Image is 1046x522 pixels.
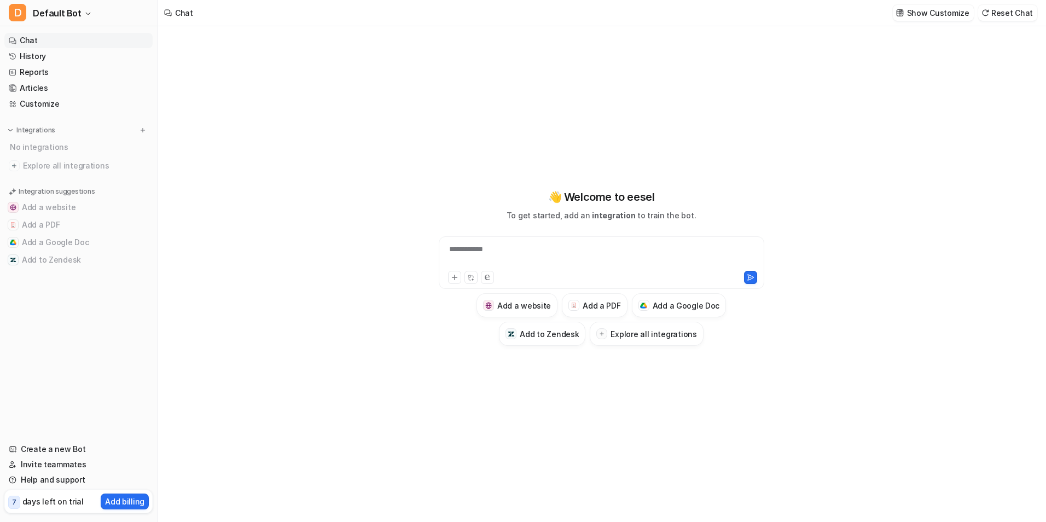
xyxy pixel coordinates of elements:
img: Add a PDF [10,222,16,228]
button: Add a Google DocAdd a Google Doc [632,293,727,317]
a: Explore all integrations [4,158,153,173]
p: days left on trial [22,496,84,507]
img: Add to Zendesk [508,330,515,338]
button: Explore all integrations [590,322,703,346]
span: Explore all integrations [23,157,148,175]
p: Show Customize [907,7,969,19]
h3: Explore all integrations [611,328,696,340]
img: Add a Google Doc [10,239,16,246]
button: Integrations [4,125,59,136]
img: menu_add.svg [139,126,147,134]
button: Add a Google DocAdd a Google Doc [4,234,153,251]
button: Add a PDFAdd a PDF [562,293,627,317]
button: Add to ZendeskAdd to Zendesk [499,322,585,346]
img: Add a Google Doc [640,303,647,309]
p: 7 [12,497,16,507]
p: Integration suggestions [19,187,95,196]
img: expand menu [7,126,14,134]
span: integration [592,211,635,220]
a: Customize [4,96,153,112]
p: Integrations [16,126,55,135]
img: reset [981,9,989,17]
p: Add billing [105,496,144,507]
span: D [9,4,26,21]
span: Default Bot [33,5,82,21]
h3: Add a Google Doc [653,300,720,311]
a: Reports [4,65,153,80]
img: explore all integrations [9,160,20,171]
img: Add to Zendesk [10,257,16,263]
button: Add to ZendeskAdd to Zendesk [4,251,153,269]
h3: Add a PDF [583,300,620,311]
a: Help and support [4,472,153,488]
div: Chat [175,7,193,19]
a: Invite teammates [4,457,153,472]
a: Create a new Bot [4,442,153,457]
p: 👋 Welcome to eesel [548,189,655,205]
h3: Add to Zendesk [520,328,579,340]
img: Add a website [10,204,16,211]
a: Chat [4,33,153,48]
button: Show Customize [893,5,974,21]
a: Articles [4,80,153,96]
a: History [4,49,153,64]
button: Add a websiteAdd a website [4,199,153,216]
div: No integrations [7,138,153,156]
p: To get started, add an to train the bot. [507,210,696,221]
button: Reset Chat [978,5,1037,21]
button: Add a websiteAdd a website [476,293,557,317]
button: Add billing [101,494,149,509]
h3: Add a website [497,300,551,311]
img: Add a website [485,302,492,309]
button: Add a PDFAdd a PDF [4,216,153,234]
img: Add a PDF [571,302,578,309]
img: customize [896,9,904,17]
